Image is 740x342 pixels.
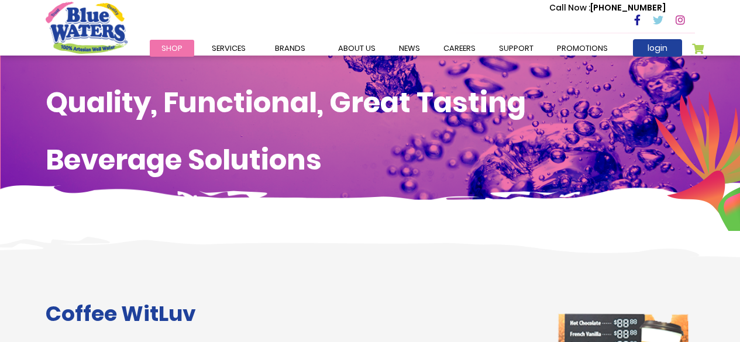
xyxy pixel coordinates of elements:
[46,301,528,326] h1: Coffee WitLuv
[161,43,183,54] span: Shop
[545,40,619,57] a: Promotions
[275,43,305,54] span: Brands
[549,2,666,14] p: [PHONE_NUMBER]
[387,40,432,57] a: News
[46,2,128,53] a: store logo
[432,40,487,57] a: careers
[549,2,590,13] span: Call Now :
[633,39,682,57] a: login
[46,143,695,177] h1: Beverage Solutions
[212,43,246,54] span: Services
[46,86,695,120] h1: Quality, Functional, Great Tasting
[487,40,545,57] a: support
[326,40,387,57] a: about us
